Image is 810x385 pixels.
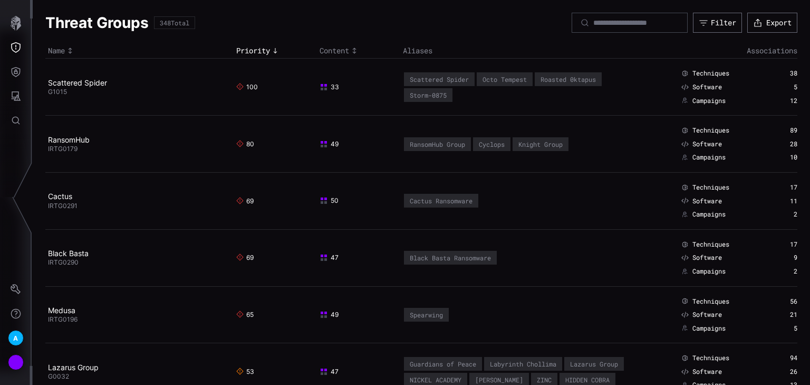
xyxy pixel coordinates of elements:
div: 11 [764,197,797,205]
div: Roasted 0ktapus [541,76,596,83]
div: Cyclops [479,140,505,148]
div: 12 [764,97,797,105]
span: Software [692,140,722,148]
span: A [13,333,18,344]
span: IRTG0196 [48,315,78,323]
div: [PERSON_NAME] [475,376,523,383]
span: 49 [320,311,339,319]
div: 17 [764,183,797,192]
span: Techniques [692,240,729,249]
span: Software [692,311,722,319]
h1: Threat Groups [45,13,149,32]
div: 94 [764,354,797,362]
div: Octo Tempest [483,76,527,83]
span: 100 [236,83,258,91]
div: Toggle sort direction [320,46,398,55]
span: Techniques [692,354,729,362]
div: 2 [764,210,797,219]
span: Software [692,368,722,376]
span: 47 [320,368,339,376]
span: IRTG0179 [48,145,78,153]
div: Knight Group [518,140,563,148]
span: Techniques [692,297,729,306]
div: 10 [764,153,797,162]
span: 53 [236,368,254,376]
div: 56 [764,297,797,306]
div: 26 [764,368,797,376]
span: Campaigns [692,324,726,333]
div: 9 [764,253,797,262]
span: 47 [320,253,339,262]
button: A [1,326,31,350]
div: Lazarus Group [570,360,618,368]
div: Toggle sort direction [236,46,314,55]
div: 2 [764,267,797,276]
div: Scattered Spider [410,76,469,83]
span: Techniques [692,183,729,192]
span: Campaigns [692,210,726,219]
div: Guardians of Peace [410,360,476,368]
a: Lazarus Group [48,363,99,372]
div: 21 [764,311,797,319]
span: Priority [236,46,270,55]
div: Filter [711,18,736,27]
div: 5 [764,83,797,91]
a: Black Basta [48,249,89,258]
a: Scattered Spider [48,78,107,87]
span: 65 [236,311,254,319]
span: Techniques [692,69,729,78]
span: 49 [320,140,339,148]
a: Cactus [48,192,72,201]
div: Storm-0875 [410,91,447,99]
span: IRTG0291 [48,202,78,210]
div: 28 [764,140,797,148]
span: Content [320,46,349,55]
button: Export [747,13,797,33]
div: Spearwing [410,311,443,318]
a: RansomHub [48,135,90,144]
div: 5 [764,324,797,333]
button: Filter [693,13,742,33]
span: 69 [236,253,254,262]
div: 89 [764,126,797,135]
div: Cactus Ransomware [410,197,472,204]
th: Aliases [400,43,651,59]
span: IRTG0290 [48,258,79,266]
span: 50 [320,196,339,205]
div: HIDDEN COBRA [565,376,610,383]
div: RansomHub Group [410,140,465,148]
div: ZINC [537,376,552,383]
div: NICKEL ACADEMY [410,376,461,383]
span: Software [692,197,722,205]
span: Campaigns [692,153,726,162]
span: 69 [236,197,254,205]
a: Medusa [48,306,75,315]
div: 348 Total [160,20,189,26]
span: 33 [320,83,339,91]
th: Associations [651,43,797,59]
div: 17 [764,240,797,249]
span: 80 [236,140,254,148]
span: G1015 [48,88,67,96]
span: Software [692,83,722,91]
span: Techniques [692,126,729,135]
div: Labyrinth Chollima [490,360,556,368]
span: G0032 [48,372,69,380]
div: Black Basta Ransomware [410,254,491,261]
span: Campaigns [692,267,726,276]
div: Toggle sort direction [48,46,231,55]
span: Campaigns [692,97,726,105]
div: 38 [764,69,797,78]
span: Software [692,253,722,262]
